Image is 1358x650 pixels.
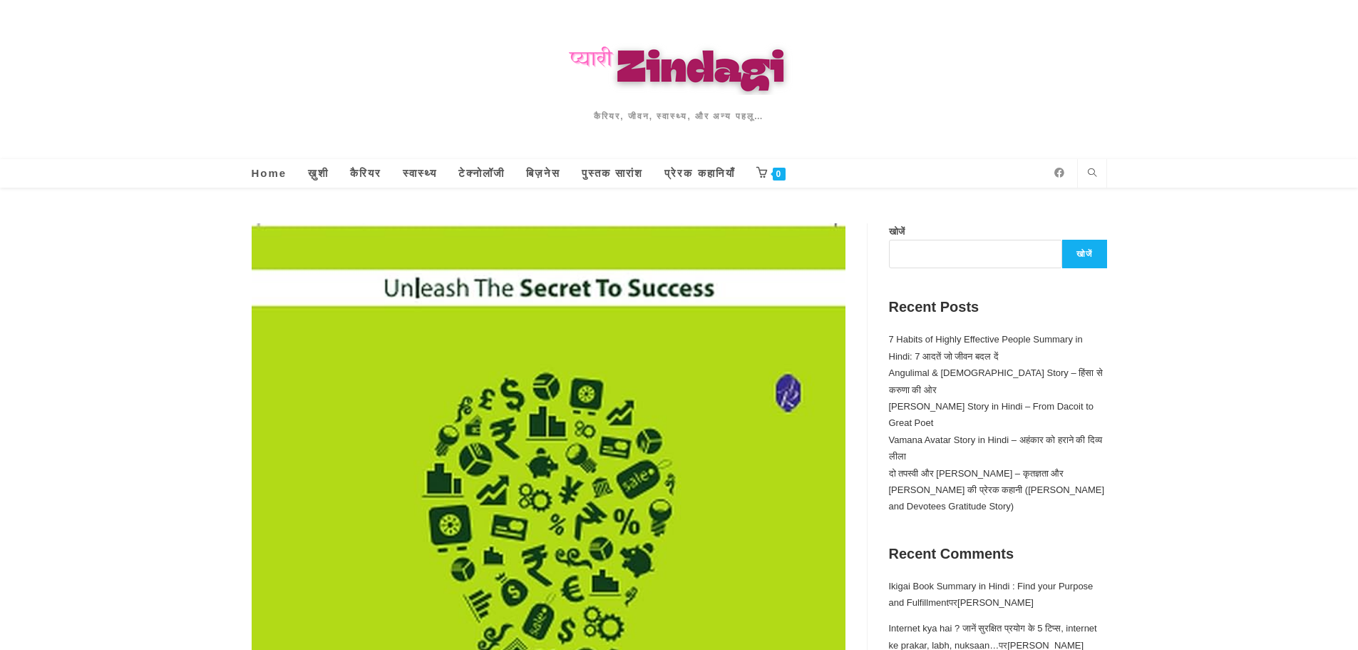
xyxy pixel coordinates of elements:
[889,544,1107,564] h2: Recent Comments
[889,468,1105,512] a: दो तपस्वी और [PERSON_NAME] – कृतज्ञता और [PERSON_NAME] की प्रेरक कहानी ([PERSON_NAME] and Devotee...
[350,167,381,179] span: कैरियर
[889,334,1083,361] a: 7 Habits of Highly Effective People Summary in Hindi: 7 आदतें जो जीवन बदल दें
[515,159,571,188] a: बिज़नेस
[582,167,643,179] span: पुस्तक सारांश
[427,36,932,95] img: Pyaari Zindagi
[889,297,1107,317] h2: Recent Posts
[889,581,1094,608] a: Ikigai Book Summary in Hindi : Find your Purpose and Fulfillment
[308,167,329,179] span: ख़ुशी
[889,226,905,237] label: खोजें
[392,159,448,188] a: स्वास्थ्य
[1082,166,1102,182] a: Search website
[889,435,1103,462] a: Vamana Avatar Story in Hindi – अहंकार को हराने की दिव्य लीला
[339,159,392,188] a: कैरियर
[458,167,505,179] span: टेक्नोलॉजी
[252,167,287,179] span: Home
[427,109,932,123] h2: कैरियर, जीवन, स्वास्थ्य, और अन्य पहलू…
[1062,240,1106,268] button: खोजें
[526,167,560,179] span: बिज़नेस
[664,167,734,179] span: प्रेरक कहानियाँ
[889,401,1094,428] a: [PERSON_NAME] Story in Hindi – From Dacoit to Great Poet
[1049,168,1070,178] a: Facebook (opens in a new tab)
[448,159,515,188] a: टेक्नोलॉजी
[746,159,797,188] a: 0
[957,597,1034,608] a: [PERSON_NAME]
[889,367,1103,395] a: Angulimal & [DEMOGRAPHIC_DATA] Story – हिंसा से करुणा की ओर
[889,578,1107,611] footer: पर
[241,159,298,188] a: Home
[773,168,786,181] span: 0
[571,159,654,188] a: पुस्तक सारांश
[889,623,1097,650] a: Internet kya hai ? जानें सुरक्षित प्रयोग के 5 टिप्स, internet ke prakar, labh, nuksaan…
[297,159,339,188] a: ख़ुशी
[403,167,437,179] span: स्वास्थ्य
[654,159,745,188] a: प्रेरक कहानियाँ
